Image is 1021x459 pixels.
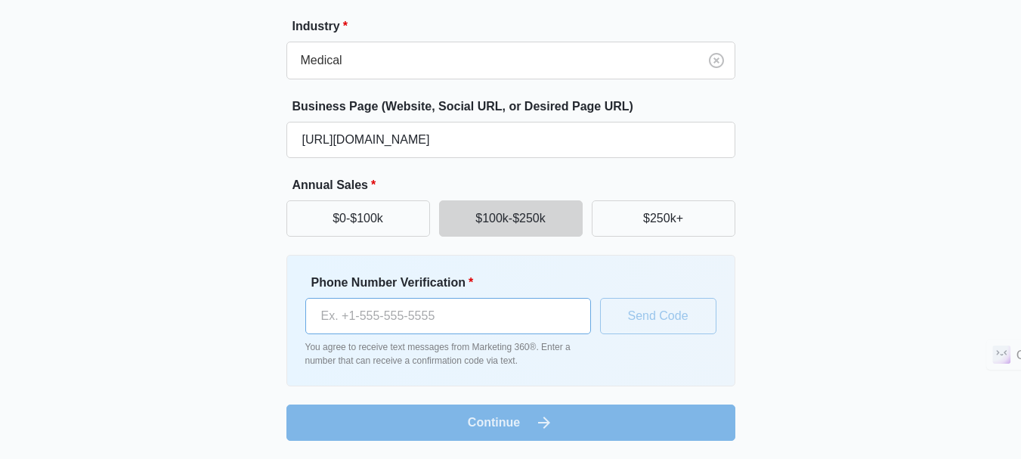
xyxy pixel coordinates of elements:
p: You agree to receive text messages from Marketing 360®. Enter a number that can receive a confirm... [305,340,591,368]
button: $100k-$250k [439,200,583,237]
label: Phone Number Verification [311,274,597,292]
input: e.g. janesplumbing.com [286,122,735,158]
label: Industry [292,17,741,36]
input: Ex. +1-555-555-5555 [305,298,591,334]
button: $250k+ [592,200,735,237]
label: Business Page (Website, Social URL, or Desired Page URL) [292,98,741,116]
label: Annual Sales [292,176,741,194]
button: Clear [704,48,729,73]
button: $0-$100k [286,200,430,237]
